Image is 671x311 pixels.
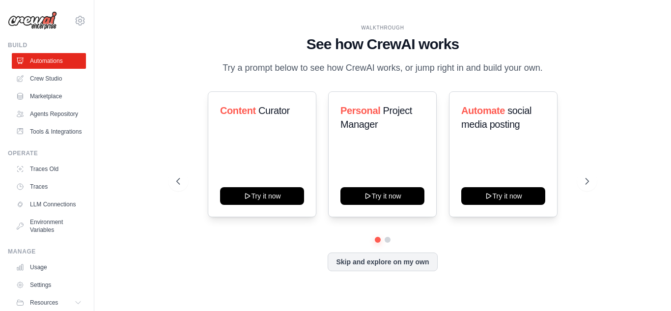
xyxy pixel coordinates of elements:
a: Marketplace [12,88,86,104]
span: social media posting [461,105,531,130]
span: Resources [30,299,58,307]
button: Try it now [220,187,304,205]
a: Traces [12,179,86,195]
a: LLM Connections [12,197,86,212]
a: Crew Studio [12,71,86,86]
div: Manage [8,248,86,255]
h1: See how CrewAI works [176,35,589,53]
div: Build [8,41,86,49]
span: Curator [258,105,290,116]
button: Try it now [340,187,424,205]
p: Try a prompt below to see how CrewAI works, or jump right in and build your own. [218,61,548,75]
iframe: Chat Widget [622,264,671,311]
a: Environment Variables [12,214,86,238]
button: Resources [12,295,86,311]
a: Usage [12,259,86,275]
button: Try it now [461,187,545,205]
img: Logo [8,11,57,30]
a: Settings [12,277,86,293]
span: Automate [461,105,505,116]
span: Content [220,105,256,116]
a: Agents Repository [12,106,86,122]
span: Project Manager [340,105,412,130]
a: Traces Old [12,161,86,177]
div: WALKTHROUGH [176,24,589,31]
div: Operate [8,149,86,157]
button: Skip and explore on my own [328,253,437,271]
a: Tools & Integrations [12,124,86,140]
a: Automations [12,53,86,69]
span: Personal [340,105,380,116]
